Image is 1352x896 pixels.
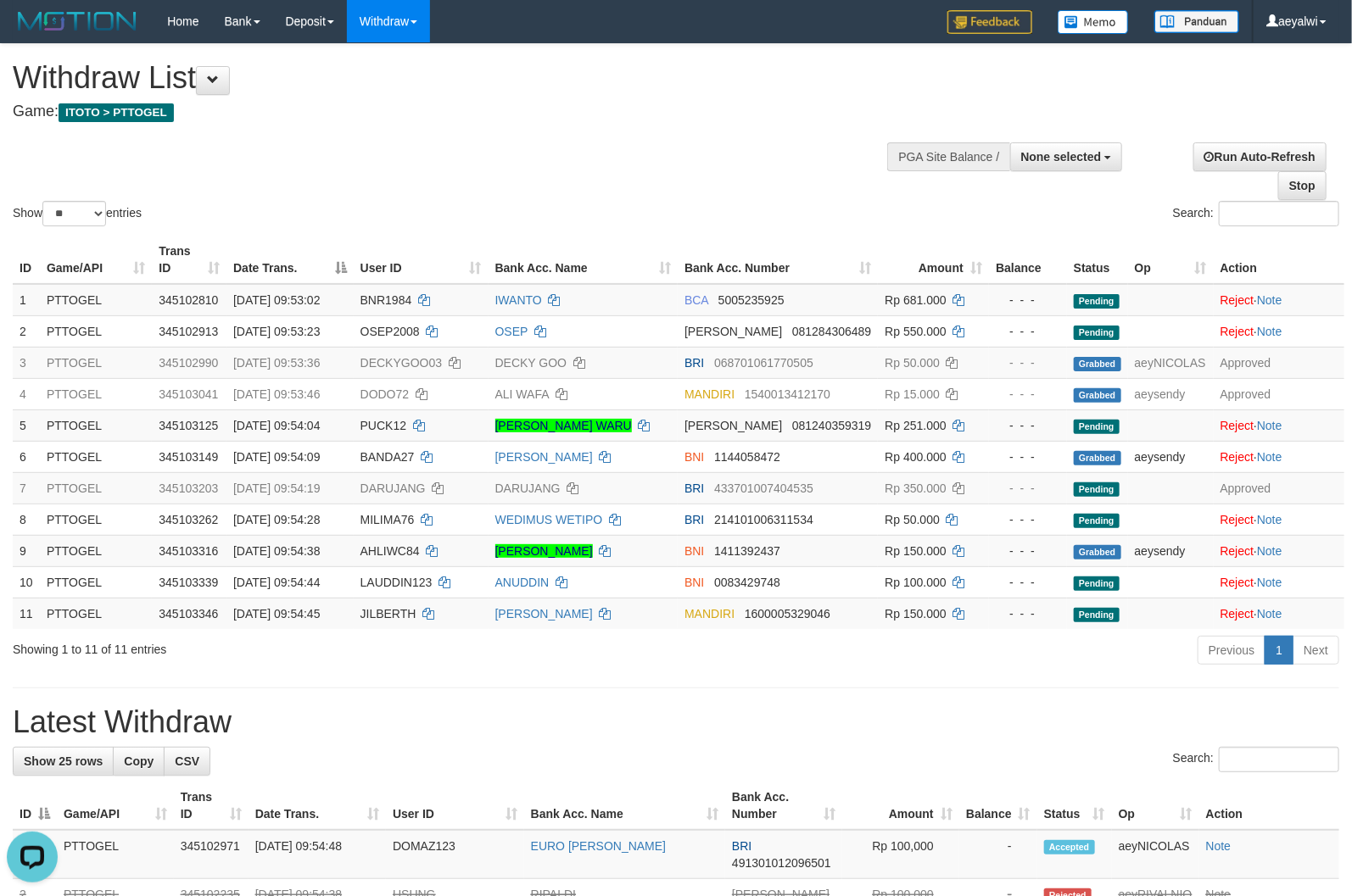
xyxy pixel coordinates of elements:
[1128,347,1214,378] td: aeyNICOLAS
[489,236,679,284] th: Bank Acc. Name: activate to sort column ascending
[24,754,103,768] span: Show 25 rows
[1173,201,1339,226] label: Search:
[159,607,218,621] span: 345103346
[1214,378,1344,409] td: Approved
[1112,782,1199,830] th: Op: activate to sort column ascending
[13,472,40,504] td: 7
[495,576,550,589] a: ANUDDIN
[159,576,218,589] span: 345103339
[40,409,152,441] td: PTTOGEL
[360,481,426,495] span: DARUJANG
[40,566,152,598] td: PTTOGEL
[1112,830,1199,879] td: aeyNICOLAS
[1044,840,1095,854] span: Accepted
[13,504,40,535] td: 8
[13,634,550,658] div: Showing 1 to 11 of 11 entries
[159,356,218,370] span: 345102990
[1010,142,1123,171] button: None selected
[1214,409,1344,441] td: ·
[233,481,320,495] span: [DATE] 09:54:19
[996,511,1060,528] div: - - -
[1257,450,1282,464] a: Note
[13,236,40,284] th: ID
[996,323,1060,340] div: - - -
[1074,357,1121,371] span: Grabbed
[1219,201,1339,226] input: Search:
[1265,636,1293,665] a: 1
[113,747,165,776] a: Copy
[495,544,593,558] a: [PERSON_NAME]
[1214,566,1344,598] td: ·
[40,472,152,504] td: PTTOGEL
[40,441,152,472] td: PTTOGEL
[159,325,218,338] span: 345102913
[233,607,320,621] span: [DATE] 09:54:45
[1074,545,1121,559] span: Grabbed
[386,830,524,879] td: DOMAZ123
[714,576,780,589] span: Copy 0083429748 to clipboard
[885,387,940,401] span: Rp 15.000
[1128,535,1214,566] td: aeysendy
[495,450,593,464] a: [PERSON_NAME]
[885,481,946,495] span: Rp 350.000
[233,419,320,432] span: [DATE] 09:54:04
[13,598,40,629] td: 11
[1221,607,1254,621] a: Reject
[360,607,416,621] span: JILBERTH
[40,236,152,284] th: Game/API: activate to sort column ascending
[1074,294,1120,309] span: Pending
[959,782,1037,830] th: Balance: activate to sort column ascending
[386,782,524,830] th: User ID: activate to sort column ascending
[249,782,386,830] th: Date Trans.: activate to sort column ascending
[1067,236,1128,284] th: Status
[1214,504,1344,535] td: ·
[495,325,528,338] a: OSEP
[13,8,142,34] img: MOTION_logo.png
[1257,576,1282,589] a: Note
[1128,441,1214,472] td: aeysendy
[684,387,735,401] span: MANDIRI
[842,830,959,879] td: Rp 100,000
[495,607,593,621] a: [PERSON_NAME]
[996,292,1060,309] div: - - -
[1214,315,1344,347] td: ·
[233,576,320,589] span: [DATE] 09:54:44
[684,513,704,526] span: BRI
[495,513,603,526] a: WEDIMUS WETIPO
[1278,171,1327,200] a: Stop
[714,513,813,526] span: Copy 214101006311534 to clipboard
[360,576,433,589] span: LAUDDIN123
[159,544,218,558] span: 345103316
[1199,782,1339,830] th: Action
[1293,636,1339,665] a: Next
[1128,378,1214,409] td: aeysendy
[885,544,946,558] span: Rp 150.000
[1221,513,1254,526] a: Reject
[996,480,1060,497] div: - - -
[885,419,946,432] span: Rp 251.000
[124,754,154,768] span: Copy
[714,544,780,558] span: Copy 1411392437 to clipboard
[885,356,940,370] span: Rp 50.000
[678,236,878,284] th: Bank Acc. Number: activate to sort column ascending
[885,325,946,338] span: Rp 550.000
[718,293,785,307] span: Copy 5005235925 to clipboard
[1257,544,1282,558] a: Note
[40,504,152,535] td: PTTOGEL
[996,574,1060,591] div: - - -
[13,315,40,347] td: 2
[1128,236,1214,284] th: Op: activate to sort column ascending
[174,782,249,830] th: Trans ID: activate to sort column ascending
[996,605,1060,622] div: - - -
[13,535,40,566] td: 9
[1206,839,1232,853] a: Note
[1193,142,1327,171] a: Run Auto-Refresh
[57,782,174,830] th: Game/API: activate to sort column ascending
[152,236,226,284] th: Trans ID: activate to sort column ascending
[996,354,1060,371] div: - - -
[684,419,782,432] span: [PERSON_NAME]
[1257,513,1282,526] a: Note
[360,293,412,307] span: BNR1984
[524,782,725,830] th: Bank Acc. Name: activate to sort column ascending
[1257,293,1282,307] a: Note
